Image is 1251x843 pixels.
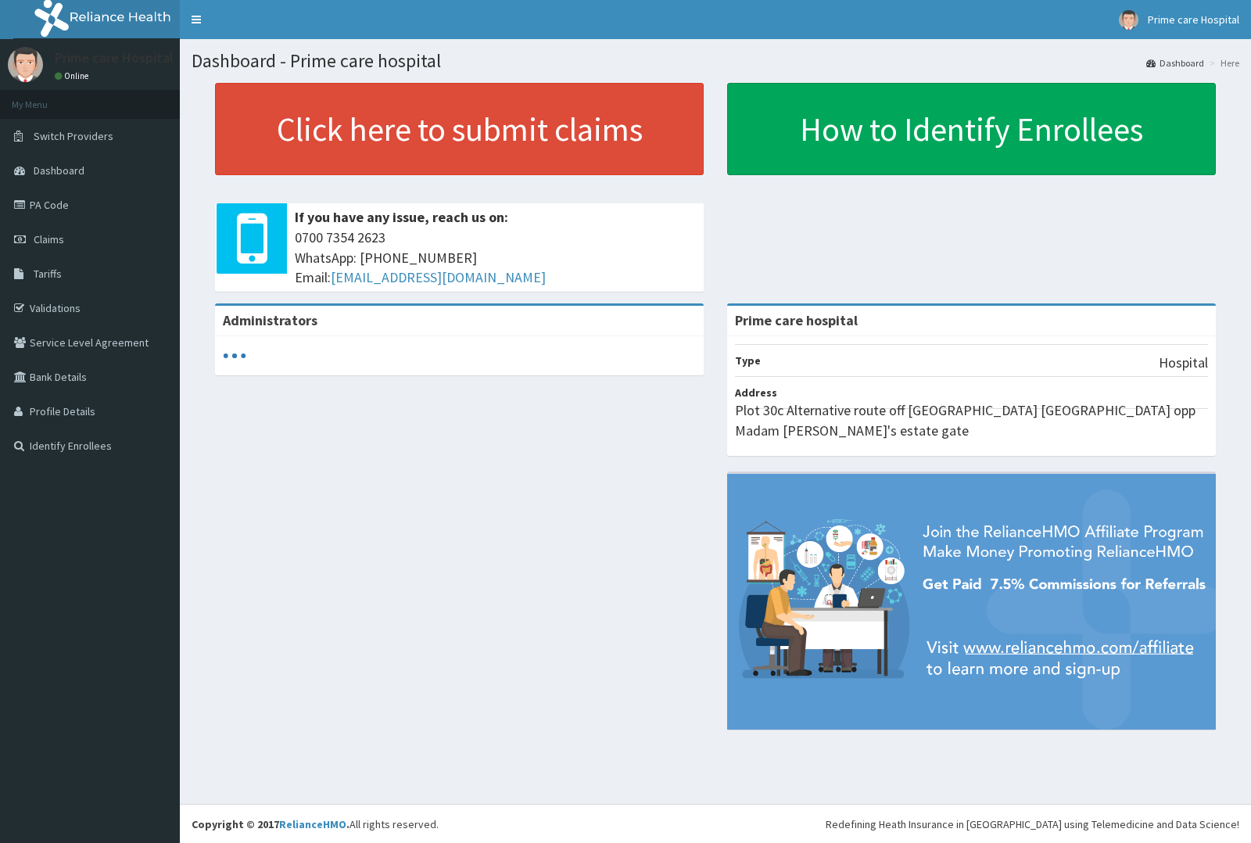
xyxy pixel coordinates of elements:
[735,353,761,368] b: Type
[279,817,346,831] a: RelianceHMO
[8,47,43,82] img: User Image
[34,232,64,246] span: Claims
[1119,10,1138,30] img: User Image
[192,51,1239,71] h1: Dashboard - Prime care hospital
[1206,56,1239,70] li: Here
[1148,13,1239,27] span: Prime care Hospital
[55,51,174,65] p: Prime care Hospital
[192,817,349,831] strong: Copyright © 2017 .
[1159,353,1208,373] p: Hospital
[735,311,858,329] strong: Prime care hospital
[735,400,1208,440] p: Plot 30c Alternative route off [GEOGRAPHIC_DATA] [GEOGRAPHIC_DATA] opp Madam [PERSON_NAME]'s esta...
[215,83,704,175] a: Click here to submit claims
[826,816,1239,832] div: Redefining Heath Insurance in [GEOGRAPHIC_DATA] using Telemedicine and Data Science!
[55,70,92,81] a: Online
[223,344,246,368] svg: audio-loading
[295,208,508,226] b: If you have any issue, reach us on:
[295,228,696,288] span: 0700 7354 2623 WhatsApp: [PHONE_NUMBER] Email:
[34,163,84,178] span: Dashboard
[727,83,1216,175] a: How to Identify Enrollees
[331,268,546,286] a: [EMAIL_ADDRESS][DOMAIN_NAME]
[727,474,1216,730] img: provider-team-banner.png
[735,386,777,400] b: Address
[34,129,113,143] span: Switch Providers
[1146,56,1204,70] a: Dashboard
[34,267,62,281] span: Tariffs
[223,311,317,329] b: Administrators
